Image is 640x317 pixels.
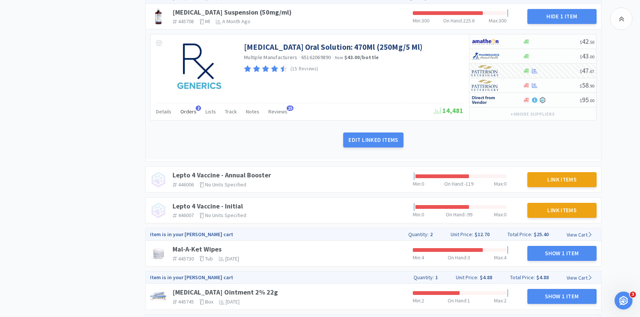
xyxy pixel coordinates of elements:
button: Show 1 Item [527,246,597,261]
span: Notes [246,108,259,115]
span: 14,481 [434,106,463,115]
span: 42 [580,37,594,46]
span: 445745 [178,298,194,305]
span: Details [156,108,171,115]
span: 4 [421,254,424,261]
button: +6more suppliers [507,109,559,119]
span: . 67 [589,68,594,74]
span: $25.40 [534,231,549,238]
span: 1 Item [562,293,579,300]
span: 446006 [178,181,194,188]
span: ml [205,18,210,25]
span: $4.88 [480,274,492,281]
span: 446007 [178,212,194,219]
span: No units specified [205,212,246,219]
span: $ [580,68,582,74]
span: Max : [494,254,504,261]
span: Track [225,108,237,115]
span: [DATE] [226,298,240,305]
span: a month ago [222,18,250,25]
span: 0 [421,180,424,187]
span: $ [580,83,582,89]
span: 2 [504,297,506,304]
span: 3 [467,254,470,261]
iframe: Intercom live chat [615,292,633,310]
p: (15 Reviews) [290,65,319,73]
div: Item is in your [PERSON_NAME] cart [146,230,399,238]
span: 225.6 [463,17,475,24]
span: Min : [413,17,421,24]
a: [MEDICAL_DATA] Oral Solution: 470Ml (250Mg/5 Ml) [244,42,423,52]
span: 58 [580,81,594,89]
img: f85c96598c634d8485cfc05af634e10f.png [150,247,167,260]
img: f5e969b455434c6296c6d81ef179fa71_3.png [471,80,499,91]
img: 2fe18193299448b895dc8e144e27c70f_83955.jpeg [154,8,163,25]
h5: 1 [434,274,438,281]
span: tub [205,255,213,262]
span: $ [580,39,582,45]
span: Max : [494,297,504,304]
span: On Hand : [448,254,467,261]
span: 0 [421,211,424,218]
span: $4.88 [536,274,549,281]
span: Reviews [268,108,287,115]
span: 1 [467,297,470,304]
span: · [332,54,334,61]
button: Show 1 Item [527,289,597,304]
span: 2 [421,297,424,304]
span: 1 Item [562,250,579,257]
img: ff85ded7072143779157712ff1497940_196191.jpeg [150,288,167,305]
span: 65162069890 [301,54,331,61]
span: 300 [421,17,429,24]
a: Mal-A-Ket Wipes [173,245,222,253]
span: 3 [630,292,636,298]
h6: Quantity: [408,230,429,238]
h6: Total Price: [508,230,532,238]
a: [MEDICAL_DATA] Suspension (50mg/ml) [173,8,292,16]
span: 0 [504,211,506,218]
span: Max : [494,180,504,187]
span: . 90 [589,83,594,89]
span: Orders [180,108,196,115]
span: On Hand : [446,211,466,218]
a: [MEDICAL_DATA] Ointment 2% 22g [173,288,278,296]
img: no_image.png [150,171,167,188]
span: $ [580,98,582,103]
h6: Quantity: [414,273,434,281]
span: . 50 [589,39,594,45]
button: Hide 1 Item [527,9,597,24]
img: 7915dbd3f8974342a4dc3feb8efc1740_58.png [471,51,499,62]
span: . 00 [589,98,594,103]
span: $12.70 [475,231,490,238]
span: · [299,54,300,61]
button: Link Items [527,172,597,187]
span: [DATE] [225,255,239,262]
img: f5e969b455434c6296c6d81ef179fa71_3.png [471,65,499,76]
img: no_image.png [150,202,167,219]
span: -99 [466,211,472,218]
span: 15 [287,106,293,111]
span: Min : [413,254,421,261]
a: View Cart [567,231,592,238]
span: 445730 [178,255,194,262]
span: Min : [413,180,421,187]
span: Max : [494,211,504,218]
a: View Cart [567,274,592,281]
h5: 2 [429,231,433,238]
span: 43 [580,52,594,60]
a: Multiple Manufacturers [244,54,298,61]
span: On Hand : [444,180,464,187]
span: 2 [196,106,201,111]
strong: $43.00 / bottle [344,54,379,61]
a: Lepto 4 Vaccine - Annual Booster [173,171,271,179]
a: Lepto 4 Vaccine - Initial [173,202,243,210]
span: Lists [205,108,216,115]
span: $ [580,54,582,60]
span: 95 [580,95,594,104]
button: Edit Linked Items [343,132,403,147]
span: 0 [504,180,506,187]
span: box [205,298,213,305]
span: Min : [413,211,421,218]
span: On Hand : [448,297,467,304]
span: 445708 [178,18,194,25]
